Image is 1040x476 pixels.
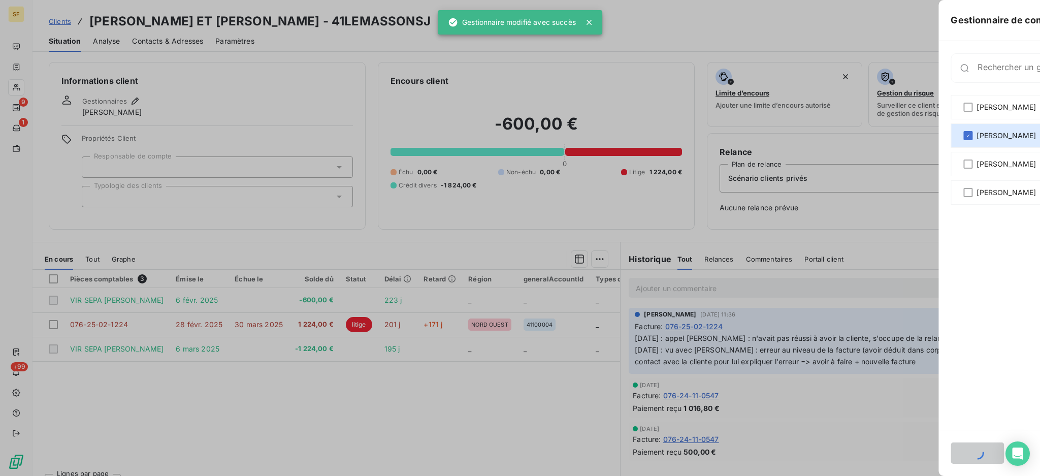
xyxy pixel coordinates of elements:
span: [PERSON_NAME] [977,102,1036,112]
span: [PERSON_NAME] [977,187,1036,198]
div: Open Intercom Messenger [1005,441,1030,466]
button: Valider [951,442,1004,464]
span: [PERSON_NAME] [977,131,1036,141]
span: [PERSON_NAME] [977,159,1036,169]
